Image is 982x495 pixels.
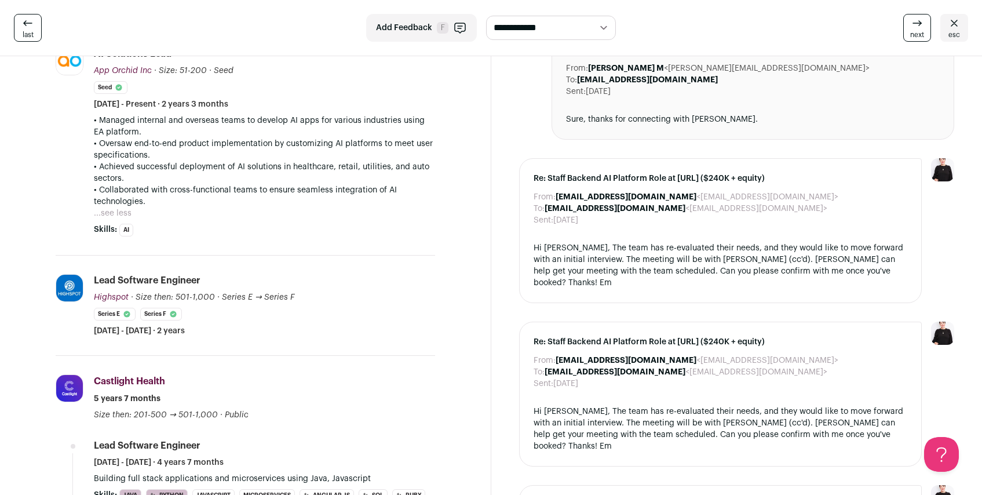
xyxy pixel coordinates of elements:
[534,355,556,366] dt: From:
[545,366,827,378] dd: <[EMAIL_ADDRESS][DOMAIN_NAME]>
[910,30,924,39] span: next
[56,275,83,301] img: d473db3c751aabefbe432cf8e2f4bbc32bdb2ce025ddc8d73711e7dbe00410c8.jpg
[924,437,959,472] iframe: Help Scout Beacon - Open
[214,67,233,75] span: Seed
[94,457,224,468] span: [DATE] - [DATE] · 4 years 7 months
[94,325,185,337] span: [DATE] - [DATE] · 2 years
[577,76,718,84] b: [EMAIL_ADDRESS][DOMAIN_NAME]
[94,161,435,184] p: • Achieved successful deployment of AI solutions in healthcare, retail, utilities, and auto sectors.
[56,375,83,402] img: 97c86130d32ab8f0367df6d93c1dfac4696c5cd5b3bf010e52011e02bfa3bc31.jpg
[588,64,664,72] b: [PERSON_NAME] M
[534,203,545,214] dt: To:
[94,293,129,301] span: Highspot
[94,377,165,386] span: Castlight Health
[14,14,42,42] a: last
[534,191,556,203] dt: From:
[534,173,908,184] span: Re: Staff Backend AI Platform Role at [URL] ($240K + equity)
[94,67,152,75] span: App Orchid Inc
[56,48,83,75] img: a690740043c68ec991206ec7219f6e7b6f40481e3ee38715126b4137dc6681f8.jpg
[94,115,435,138] p: • Managed internal and overseas teams to develop AI apps for various industries using EA platform.
[366,14,477,42] button: Add Feedback F
[545,368,685,376] b: [EMAIL_ADDRESS][DOMAIN_NAME]
[119,224,133,236] li: AI
[94,411,218,419] span: Size then: 201-500 → 501-1,000
[23,30,34,39] span: last
[566,86,586,97] dt: Sent:
[376,22,432,34] span: Add Feedback
[94,393,160,405] span: 5 years 7 months
[94,439,200,452] div: Lead Software Engineer
[588,63,870,74] dd: <[PERSON_NAME][EMAIL_ADDRESS][DOMAIN_NAME]>
[556,356,696,365] b: [EMAIL_ADDRESS][DOMAIN_NAME]
[534,406,908,452] div: Hi [PERSON_NAME], The team has re-evaluated their needs, and they would like to move forward with...
[534,366,545,378] dt: To:
[94,224,117,235] span: Skills:
[534,378,553,390] dt: Sent:
[131,293,215,301] span: · Size then: 501-1,000
[222,293,295,301] span: Series E → Series F
[94,184,435,208] p: • Collaborated with cross-functional teams to ensure seamless integration of AI technologies.
[931,322,954,345] img: 9240684-medium_jpg
[931,158,954,181] img: 9240684-medium_jpg
[566,63,588,74] dt: From:
[566,114,940,125] div: Sure, thanks for connecting with [PERSON_NAME].
[534,214,553,226] dt: Sent:
[545,203,827,214] dd: <[EMAIL_ADDRESS][DOMAIN_NAME]>
[94,473,435,485] p: Building full stack applications and microservices using Java, Javascript
[948,30,960,39] span: esc
[903,14,931,42] a: next
[220,409,222,421] span: ·
[566,74,577,86] dt: To:
[556,191,838,203] dd: <[EMAIL_ADDRESS][DOMAIN_NAME]>
[586,86,611,97] dd: [DATE]
[94,99,228,110] span: [DATE] - Present · 2 years 3 months
[217,292,220,303] span: ·
[154,67,207,75] span: · Size: 51-200
[94,81,127,94] li: Seed
[545,205,685,213] b: [EMAIL_ADDRESS][DOMAIN_NAME]
[553,214,578,226] dd: [DATE]
[94,138,435,161] p: • Oversaw end-to-end product implementation by customizing AI platforms to meet user specifications.
[140,308,182,321] li: Series F
[940,14,968,42] a: esc
[534,336,908,348] span: Re: Staff Backend AI Platform Role at [URL] ($240K + equity)
[556,193,696,201] b: [EMAIL_ADDRESS][DOMAIN_NAME]
[94,274,200,287] div: Lead Software Engineer
[225,411,249,419] span: Public
[556,355,838,366] dd: <[EMAIL_ADDRESS][DOMAIN_NAME]>
[94,208,132,219] button: ...see less
[437,22,448,34] span: F
[94,308,136,321] li: Series E
[209,65,211,77] span: ·
[534,242,908,289] div: Hi [PERSON_NAME], The team has re-evaluated their needs, and they would like to move forward with...
[553,378,578,390] dd: [DATE]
